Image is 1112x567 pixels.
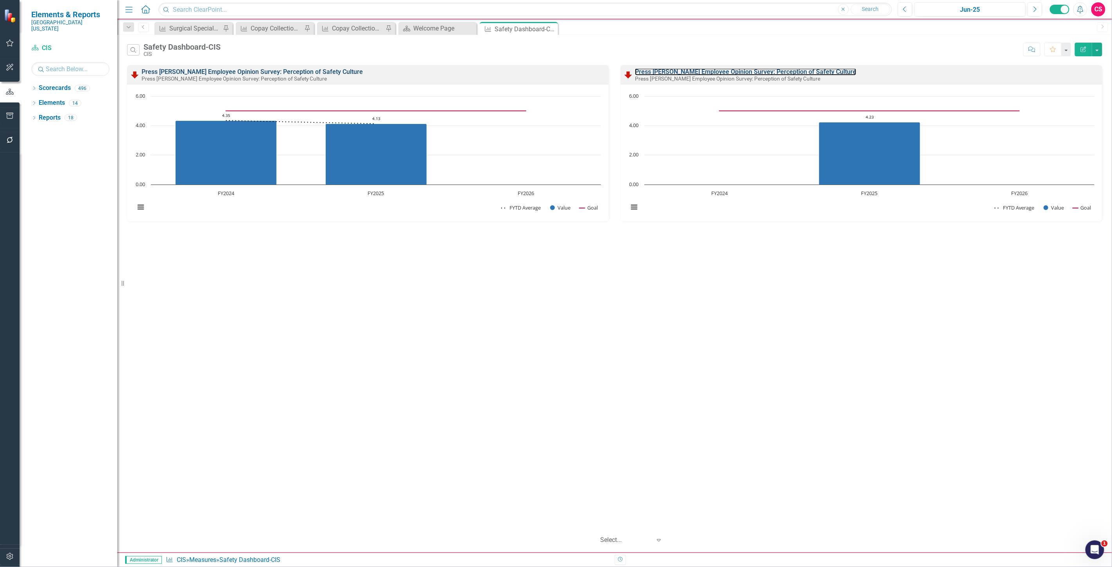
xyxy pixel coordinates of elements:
text: 4.35 [222,113,230,118]
g: Goal, series 3 of 3. Line with 3 data points. [224,109,528,113]
span: Administrator [125,556,162,564]
text: FY2025 [861,190,878,197]
svg: Interactive chart [131,92,605,219]
div: 18 [65,115,77,121]
button: Search [851,4,890,15]
text: 6.00 [136,92,145,99]
div: 14 [69,100,81,106]
text: FYTD Average [509,204,541,211]
button: Jun-25 [915,2,1026,16]
div: Copay Collection Rate ([MEDICAL_DATA] Specialties) [332,23,384,33]
span: Elements & Reports [31,10,109,19]
text: 4.00 [136,122,145,129]
div: Double-Click to Edit [621,65,1102,221]
button: Show FYTD Average [995,205,1035,211]
text: FY2024 [218,190,235,197]
small: Press [PERSON_NAME] Employee Opinion Survey: Perception of Safety Culture [142,75,327,82]
div: Jun-25 [917,5,1023,14]
a: Surgical Specialties Copay Collection Rate [156,23,221,33]
g: Value, series 2 of 3. Bar series with 3 bars. [176,96,527,185]
div: 496 [75,85,90,92]
a: Copay Collection Rate ([MEDICAL_DATA] Specialties) [319,23,384,33]
button: Show Value [1044,205,1064,211]
div: Double-Click to Edit [127,65,609,221]
div: Safety Dashboard-CIS [219,556,280,563]
div: Safety Dashboard-CIS [143,43,221,51]
a: Elements [39,99,65,108]
button: Show Goal [1073,205,1091,211]
img: Below Plan [130,70,140,79]
span: 1 [1101,540,1108,547]
input: Search ClearPoint... [158,3,892,16]
text: Value [558,204,570,211]
div: CIS [143,51,221,57]
button: Show FYTD Average [501,205,542,211]
small: [GEOGRAPHIC_DATA][US_STATE] [31,19,109,32]
text: Goal [587,204,598,211]
a: Press [PERSON_NAME] Employee Opinion Survey: Perception of Safety Culture [635,68,856,75]
input: Search Below... [31,62,109,76]
text: 0.00 [629,181,639,188]
path: FY2025, 4.23. Value. [819,122,920,185]
text: FY2024 [711,190,728,197]
text: 4.13 [372,116,380,121]
div: Chart. Highcharts interactive chart. [131,92,605,219]
path: FY2025, 4.13. Value. [326,124,427,185]
small: Press [PERSON_NAME] Employee Opinion Survey: Perception of Safety Culture [635,75,820,82]
text: 2.00 [629,151,639,158]
text: FY2025 [368,190,384,197]
text: 4.00 [629,122,639,129]
button: Show Goal [579,205,598,211]
a: Scorecards [39,84,71,93]
iframe: Intercom live chat [1085,540,1104,559]
text: FY2026 [1011,190,1028,197]
text: 2.00 [136,151,145,158]
img: Below Plan [624,70,633,79]
a: Measures [189,556,216,563]
div: Copay Collection Rate (Surgical Associates) [251,23,302,33]
text: Goal [1081,204,1091,211]
button: View chart menu, Chart [135,201,146,212]
a: Welcome Page [400,23,475,33]
div: Safety Dashboard-CIS [495,24,556,34]
div: » » [166,556,609,565]
g: FYTD Average, series 1 of 3. Line with 3 data points. [719,121,871,124]
text: 0.00 [136,181,145,188]
path: FY2024, 4.35. Value. [176,120,277,185]
a: Copay Collection Rate (Surgical Associates) [238,23,302,33]
button: CS [1091,2,1105,16]
div: Chart. Highcharts interactive chart. [624,92,1098,219]
text: 6.00 [629,92,639,99]
span: Search [862,6,879,12]
div: Surgical Specialties Copay Collection Rate [169,23,221,33]
a: Reports [39,113,61,122]
div: Welcome Page [413,23,475,33]
svg: Interactive chart [624,92,1098,219]
a: CIS [31,44,109,53]
text: FY2026 [518,190,534,197]
text: 4.23 [866,114,874,120]
button: View chart menu, Chart [629,201,640,212]
a: CIS [177,556,186,563]
text: FYTD Average [1003,204,1034,211]
img: ClearPoint Strategy [4,9,18,22]
text: Value [1051,204,1064,211]
button: Show Value [550,205,571,211]
a: Press [PERSON_NAME] Employee Opinion Survey: Perception of Safety Culture [142,68,363,75]
g: Value, series 2 of 3. Bar series with 3 bars. [719,96,1020,185]
g: Goal, series 3 of 3. Line with 3 data points. [718,109,1021,113]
